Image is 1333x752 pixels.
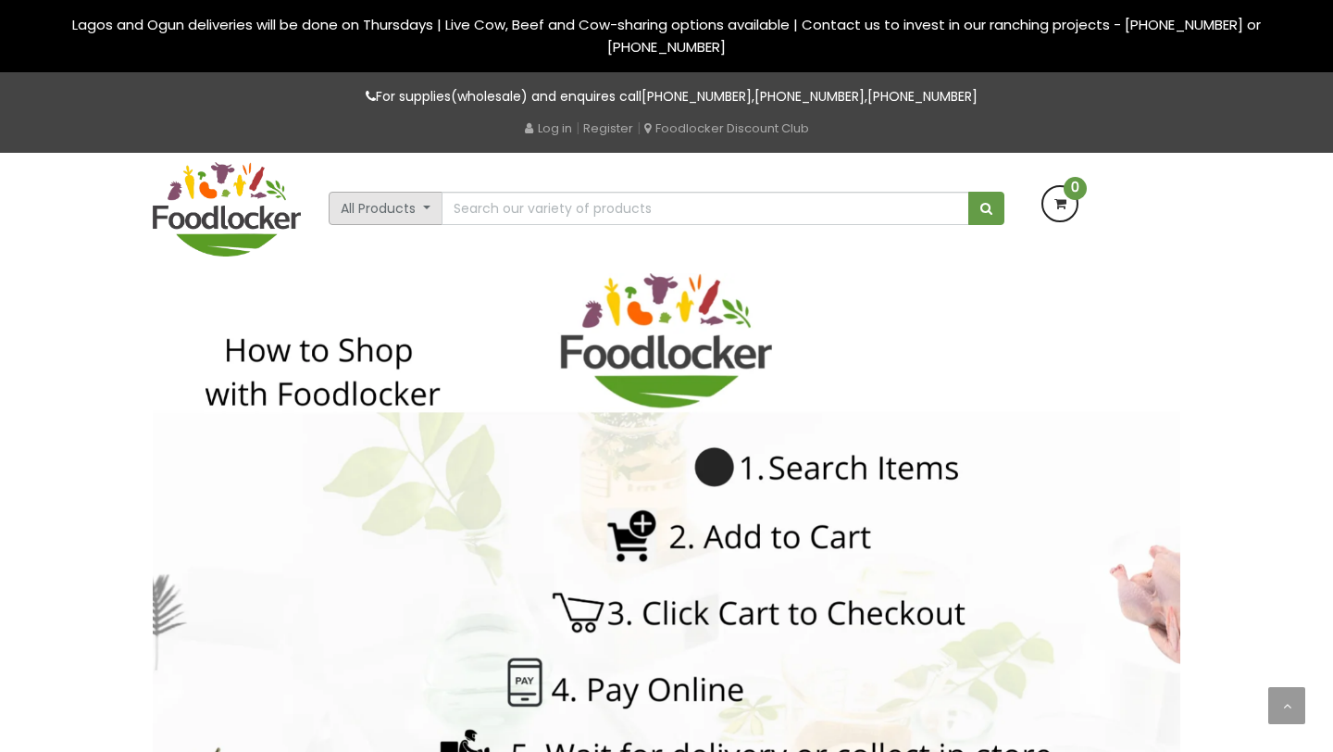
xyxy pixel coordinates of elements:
button: All Products [329,192,442,225]
img: FoodLocker [153,162,301,257]
span: | [576,119,579,137]
a: [PHONE_NUMBER] [642,87,752,106]
p: For supplies(wholesale) and enquires call , , [153,86,1180,107]
a: [PHONE_NUMBER] [754,87,865,106]
a: Foodlocker Discount Club [644,119,809,137]
a: Log in [525,119,572,137]
span: | [637,119,641,137]
span: Lagos and Ogun deliveries will be done on Thursdays | Live Cow, Beef and Cow-sharing options avai... [72,15,1261,56]
a: [PHONE_NUMBER] [867,87,978,106]
span: 0 [1064,177,1087,200]
input: Search our variety of products [442,192,969,225]
a: Register [583,119,633,137]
